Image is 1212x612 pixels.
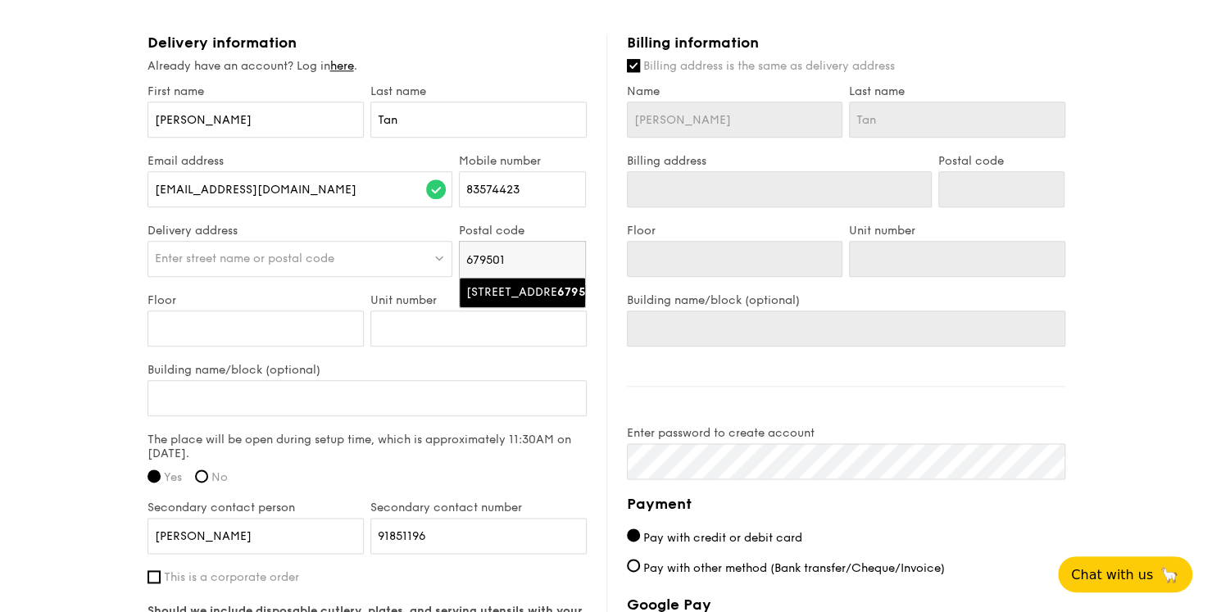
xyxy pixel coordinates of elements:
label: Secondary contact number [370,501,587,515]
label: Unit number [370,293,587,307]
label: Secondary contact person [148,501,364,515]
span: 🦙 [1160,565,1179,584]
label: Building name/block (optional) [627,293,1065,307]
span: Chat with us [1071,567,1153,583]
label: Name [627,84,843,98]
label: Mobile number [459,154,586,168]
label: Postal code [459,224,586,238]
label: Email address [148,154,453,168]
label: Unit number [849,224,1065,238]
label: First name [148,84,364,98]
span: This is a corporate order [164,570,299,584]
img: icon-success.f839ccf9.svg [426,179,446,199]
span: Billing information [627,34,759,52]
input: No [195,469,208,483]
a: here [330,59,354,73]
span: Delivery information [148,34,297,52]
span: Yes [164,470,182,484]
label: Billing address [627,154,932,168]
input: Billing address is the same as delivery address [627,59,640,72]
label: Last name [849,84,1065,98]
div: [STREET_ADDRESS] [466,284,551,301]
div: Already have an account? Log in . [148,58,587,75]
img: icon-dropdown.fa26e9f9.svg [434,252,445,264]
span: Pay with other method (Bank transfer/Cheque/Invoice) [643,560,945,574]
label: Enter password to create account [627,426,1065,440]
label: Delivery address [148,224,453,238]
label: Building name/block (optional) [148,363,587,377]
button: Chat with us🦙 [1058,556,1192,592]
input: Pay with other method (Bank transfer/Cheque/Invoice) [627,559,640,572]
label: Floor [627,224,843,238]
input: This is a corporate order [148,570,161,583]
label: Postal code [938,154,1065,168]
strong: 679501 [557,285,597,299]
label: Last name [370,84,587,98]
span: No [211,470,228,484]
input: Yes [148,469,161,483]
span: Pay with credit or debit card [643,530,802,544]
label: Floor [148,293,364,307]
input: Pay with credit or debit card [627,528,640,542]
span: Enter street name or postal code [155,252,334,265]
label: The place will be open during setup time, which is approximately 11:30AM on [DATE]. [148,433,587,460]
h4: Payment [627,492,1065,515]
span: Billing address is the same as delivery address [643,59,895,73]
